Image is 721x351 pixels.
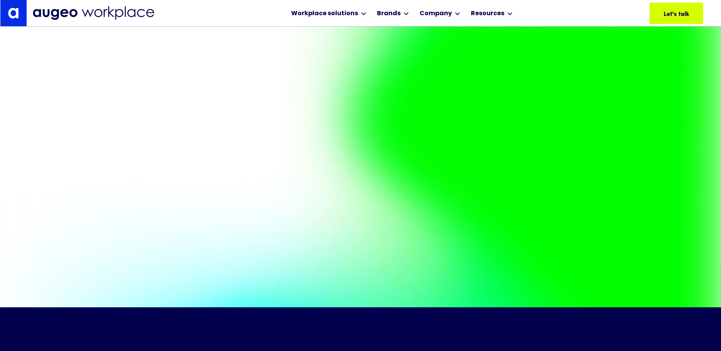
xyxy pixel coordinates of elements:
[8,8,19,18] img: Augeo's "a" monogram decorative logo in white.
[650,3,703,24] a: Let's talk
[377,9,401,18] div: Brands
[291,9,358,18] div: Workplace solutions
[471,9,504,18] div: Resources
[420,9,452,18] div: Company
[33,6,154,20] img: Augeo Workplace business unit full logo in mignight blue.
